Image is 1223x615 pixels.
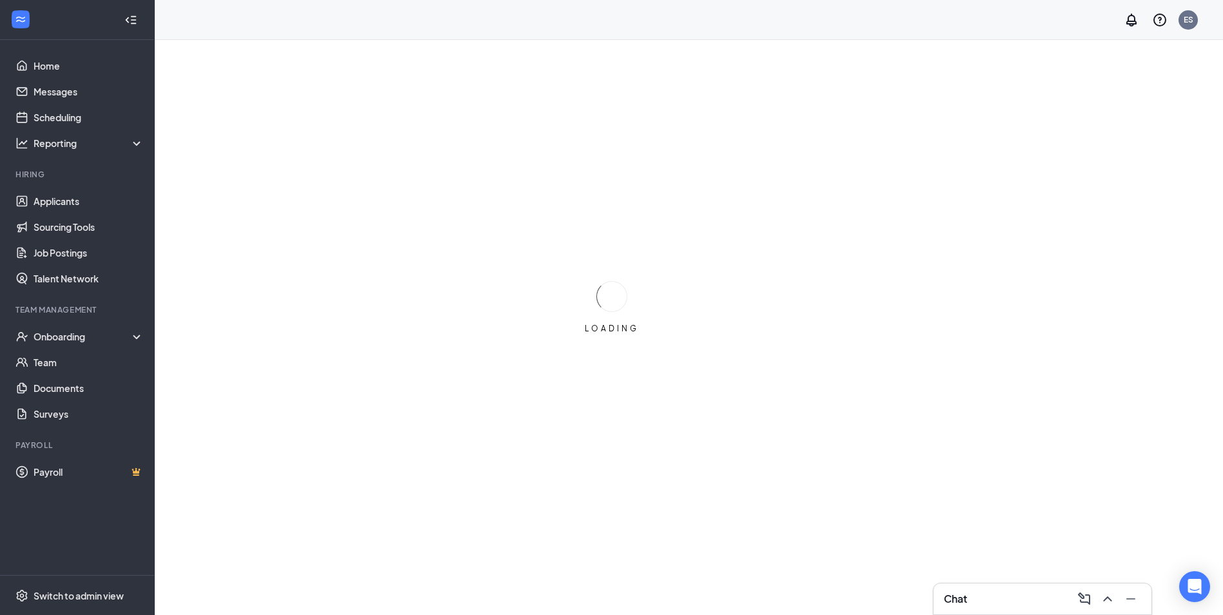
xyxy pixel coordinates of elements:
button: Minimize [1120,589,1141,609]
div: Hiring [15,169,141,180]
svg: Collapse [124,14,137,26]
button: ComposeMessage [1074,589,1095,609]
a: Talent Network [34,266,144,291]
a: Job Postings [34,240,144,266]
a: Documents [34,375,144,401]
svg: Analysis [15,137,28,150]
button: ChevronUp [1097,589,1118,609]
a: Sourcing Tools [34,214,144,240]
h3: Chat [944,592,967,606]
svg: Settings [15,589,28,602]
a: Messages [34,79,144,104]
div: Payroll [15,440,141,451]
a: Scheduling [34,104,144,130]
a: Surveys [34,401,144,427]
a: Home [34,53,144,79]
svg: WorkstreamLogo [14,13,27,26]
div: Team Management [15,304,141,315]
div: Switch to admin view [34,589,124,602]
svg: UserCheck [15,330,28,343]
svg: QuestionInfo [1152,12,1168,28]
a: Team [34,349,144,375]
svg: ChevronUp [1100,591,1115,607]
svg: ComposeMessage [1077,591,1092,607]
div: Onboarding [34,330,133,343]
a: PayrollCrown [34,459,144,485]
svg: Notifications [1124,12,1139,28]
a: Applicants [34,188,144,214]
svg: Minimize [1123,591,1139,607]
div: ES [1184,14,1193,25]
div: Reporting [34,137,144,150]
div: Open Intercom Messenger [1179,571,1210,602]
div: LOADING [580,323,644,334]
